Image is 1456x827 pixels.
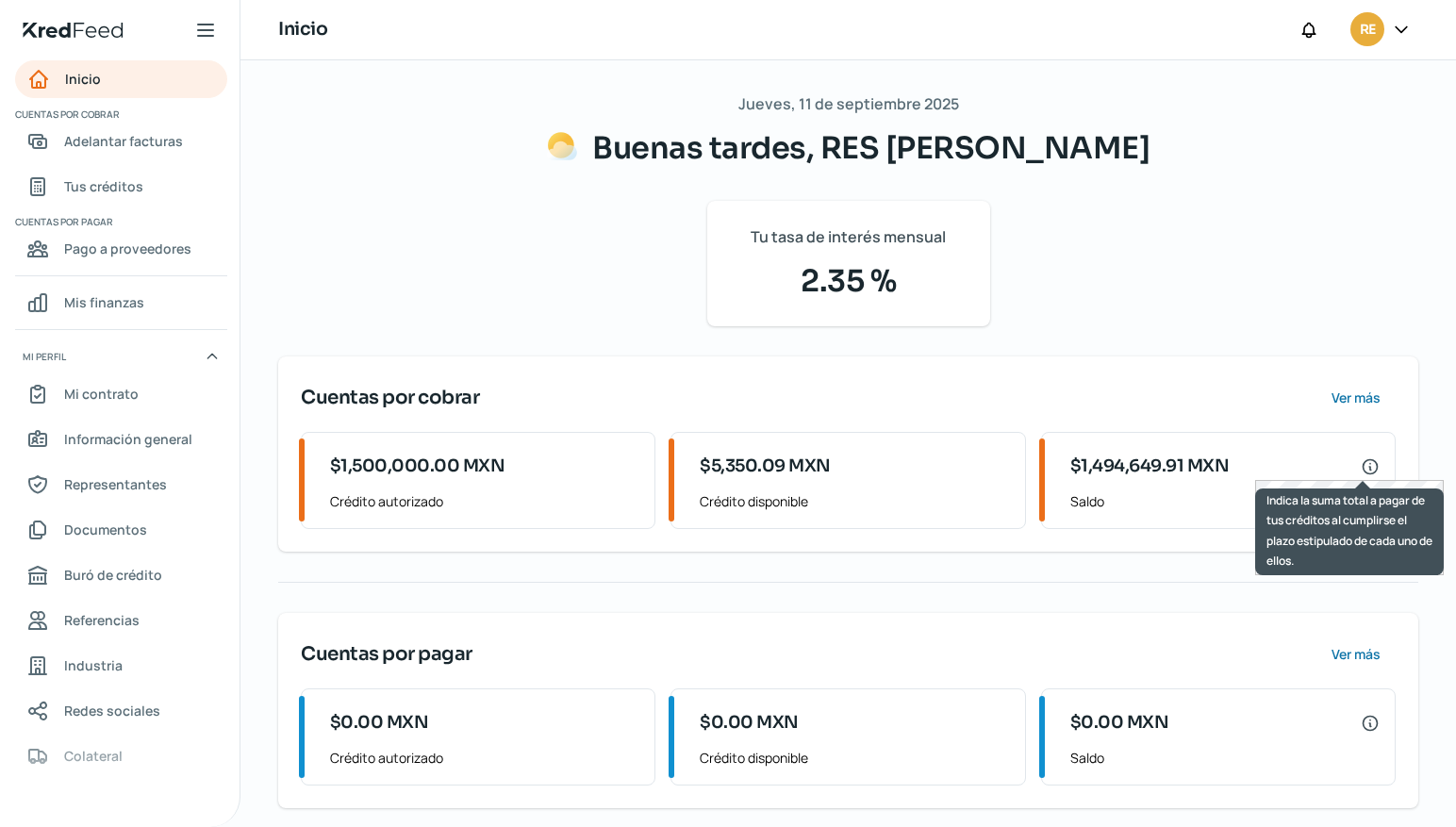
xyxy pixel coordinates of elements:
[23,348,66,365] span: Mi perfil
[1070,710,1169,736] span: $0.00 MXN
[700,746,1009,769] span: Crédito disponible
[1070,746,1380,769] span: Saldo
[15,692,227,730] a: Redes sociales
[592,129,1150,167] span: Buenas tardes, RES [PERSON_NAME]
[64,237,191,260] span: Pago a proveedores
[15,466,227,504] a: Representantes
[64,472,167,496] span: Representantes
[15,602,227,639] a: Referencias
[1360,19,1375,41] span: RE
[15,284,227,322] a: Mis finanzas
[64,608,140,632] span: Referencias
[64,653,123,677] span: Industria
[64,174,143,198] span: Tus créditos
[65,67,101,91] span: Inicio
[547,131,577,161] img: Saludos
[64,563,162,587] span: Buró de crédito
[64,518,147,541] span: Documentos
[738,91,959,118] span: Jueves, 11 de septiembre 2025
[15,60,227,98] a: Inicio
[15,230,227,268] a: Pago a proveedores
[751,223,946,251] span: Tu tasa de interés mensual
[64,744,123,768] span: Colateral
[730,258,968,304] span: 2.35 %
[278,16,327,43] h1: Inicio
[301,640,472,669] span: Cuentas por pagar
[330,454,505,479] span: $1,500,000.00 MXN
[15,556,227,594] a: Buró de crédito
[1332,391,1381,405] span: Ver más
[64,290,144,314] span: Mis finanzas
[700,710,799,736] span: $0.00 MXN
[330,489,639,513] span: Crédito autorizado
[301,384,479,412] span: Cuentas por cobrar
[64,129,183,153] span: Adelantar facturas
[15,213,224,230] span: Cuentas por pagar
[330,746,639,769] span: Crédito autorizado
[700,454,831,479] span: $5,350.09 MXN
[15,123,227,160] a: Adelantar facturas
[15,375,227,413] a: Mi contrato
[15,737,227,775] a: Colateral
[1332,648,1381,661] span: Ver más
[64,699,160,722] span: Redes sociales
[1070,489,1380,513] span: Saldo
[1315,379,1396,417] button: Ver más
[15,168,227,206] a: Tus créditos
[700,489,1009,513] span: Crédito disponible
[1070,454,1230,479] span: $1,494,649.91 MXN
[15,421,227,458] a: Información general
[15,647,227,685] a: Industria
[64,382,139,405] span: Mi contrato
[15,106,224,123] span: Cuentas por cobrar
[64,427,192,451] span: Información general
[1266,492,1432,570] span: Indica la suma total a pagar de tus créditos al cumplirse el plazo estipulado de cada uno de ellos.
[330,710,429,736] span: $0.00 MXN
[15,511,227,549] a: Documentos
[1315,636,1396,673] button: Ver más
